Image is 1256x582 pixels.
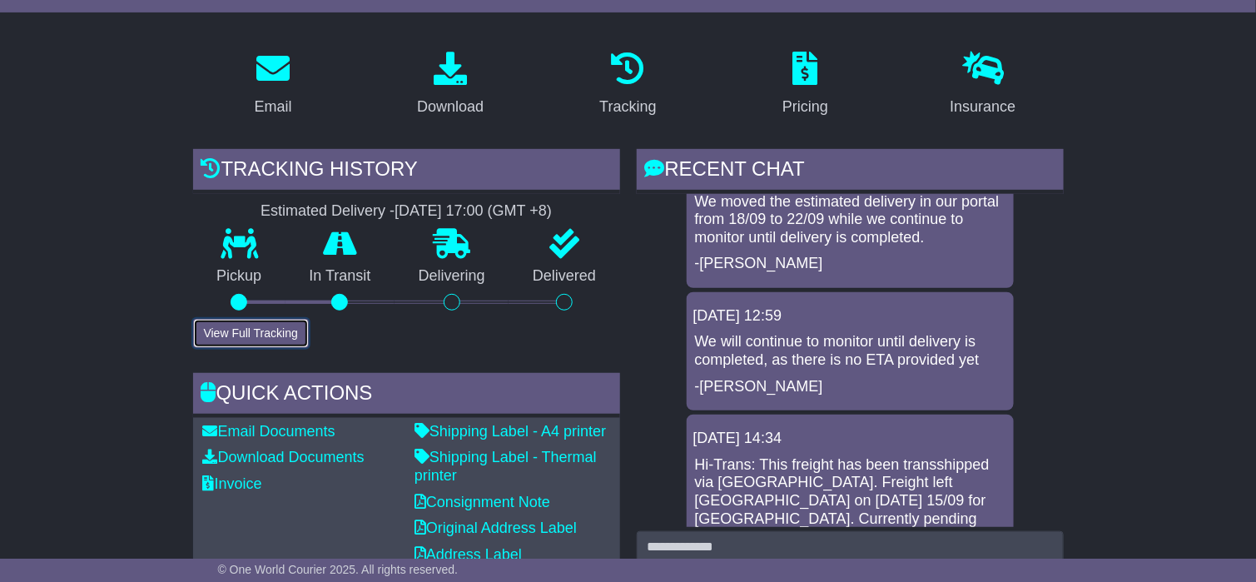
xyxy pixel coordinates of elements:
p: -[PERSON_NAME] [695,255,1005,273]
a: Shipping Label - Thermal printer [415,449,597,484]
a: Invoice [203,475,262,492]
p: In Transit [285,267,395,286]
p: We moved the estimated delivery in our portal from 18/09 to 22/09 while we continue to monitor un... [695,193,1005,247]
p: -[PERSON_NAME] [695,378,1005,396]
div: Quick Actions [193,373,620,418]
a: Download Documents [203,449,365,465]
div: [DATE] 12:59 [693,307,1007,326]
p: Pickup [193,267,285,286]
p: Hi-Trans: This freight has been transshipped via [GEOGRAPHIC_DATA]. Freight left [GEOGRAPHIC_DATA... [695,456,1005,582]
span: © One World Courier 2025. All rights reserved. [218,563,459,576]
a: Download [406,46,494,124]
a: Consignment Note [415,494,550,510]
button: View Full Tracking [193,319,309,348]
a: Tracking [588,46,667,124]
a: Shipping Label - A4 printer [415,423,606,440]
div: Tracking history [193,149,620,194]
p: We will continue to monitor until delivery is completed, as there is no ETA provided yet [695,333,1005,369]
a: Address Label [415,546,522,563]
div: [DATE] 14:34 [693,430,1007,448]
div: Email [255,96,292,118]
div: Tracking [599,96,656,118]
p: Delivering [395,267,509,286]
div: Insurance [950,96,1015,118]
div: Pricing [782,96,828,118]
a: Original Address Label [415,520,577,536]
a: Email [244,46,303,124]
a: Email Documents [203,423,335,440]
div: [DATE] 17:00 (GMT +8) [395,202,552,221]
a: Insurance [939,46,1026,124]
div: Estimated Delivery - [193,202,620,221]
div: Download [417,96,484,118]
div: RECENT CHAT [637,149,1064,194]
a: Pricing [772,46,839,124]
p: Delivered [509,267,619,286]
